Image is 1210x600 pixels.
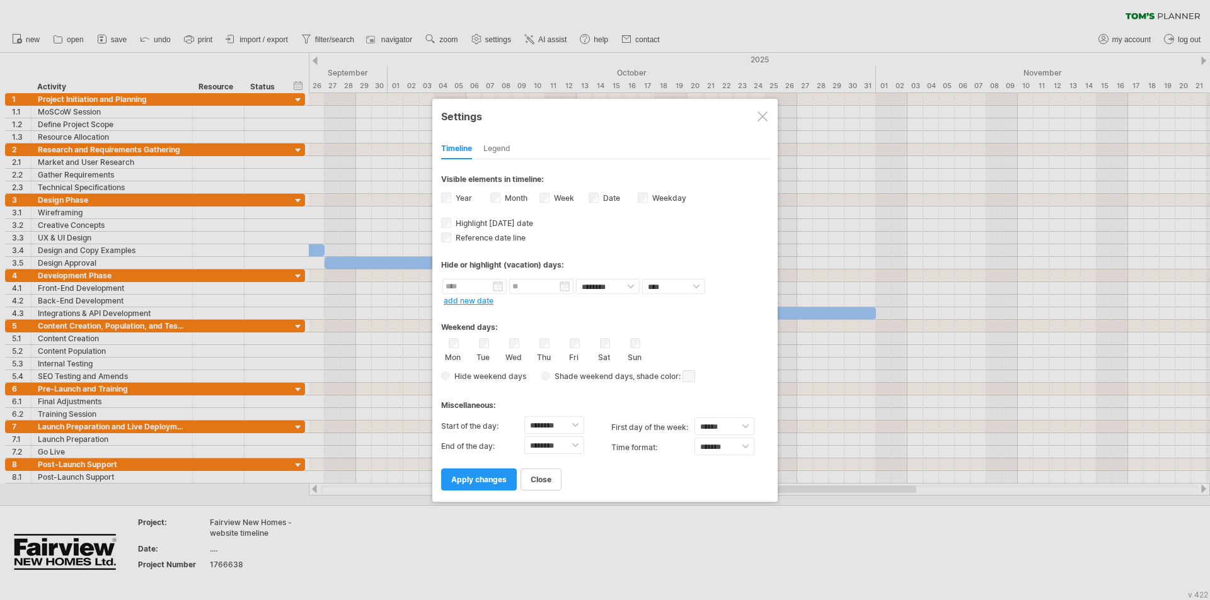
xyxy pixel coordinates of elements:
[441,468,517,490] a: apply changes
[441,174,769,188] div: Visible elements in timeline:
[650,193,686,203] label: Weekday
[626,350,642,362] label: Sun
[683,370,695,382] span: click here to change the shade color
[444,296,493,305] a: add new date
[601,193,620,203] label: Date
[445,350,461,362] label: Mon
[551,193,574,203] label: Week
[441,436,524,456] label: End of the day:
[550,371,633,381] span: Shade weekend days
[441,310,769,335] div: Weekend days:
[441,416,524,436] label: Start of the day:
[502,193,527,203] label: Month
[596,350,612,362] label: Sat
[521,468,562,490] a: close
[566,350,582,362] label: Fri
[531,475,551,484] span: close
[483,139,510,159] div: Legend
[441,105,769,127] div: Settings
[453,218,533,228] span: Highlight [DATE] date
[441,388,769,413] div: Miscellaneous:
[451,475,507,484] span: apply changes
[450,371,526,381] span: Hide weekend days
[475,350,491,362] label: Tue
[453,193,472,203] label: Year
[611,438,694,458] label: Time format:
[611,417,694,438] label: first day of the week:
[441,139,472,159] div: Timeline
[536,350,551,362] label: Thu
[633,369,695,384] span: , shade color:
[505,350,521,362] label: Wed
[441,260,769,269] div: Hide or highlight (vacation) days:
[453,233,526,242] span: Reference date line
